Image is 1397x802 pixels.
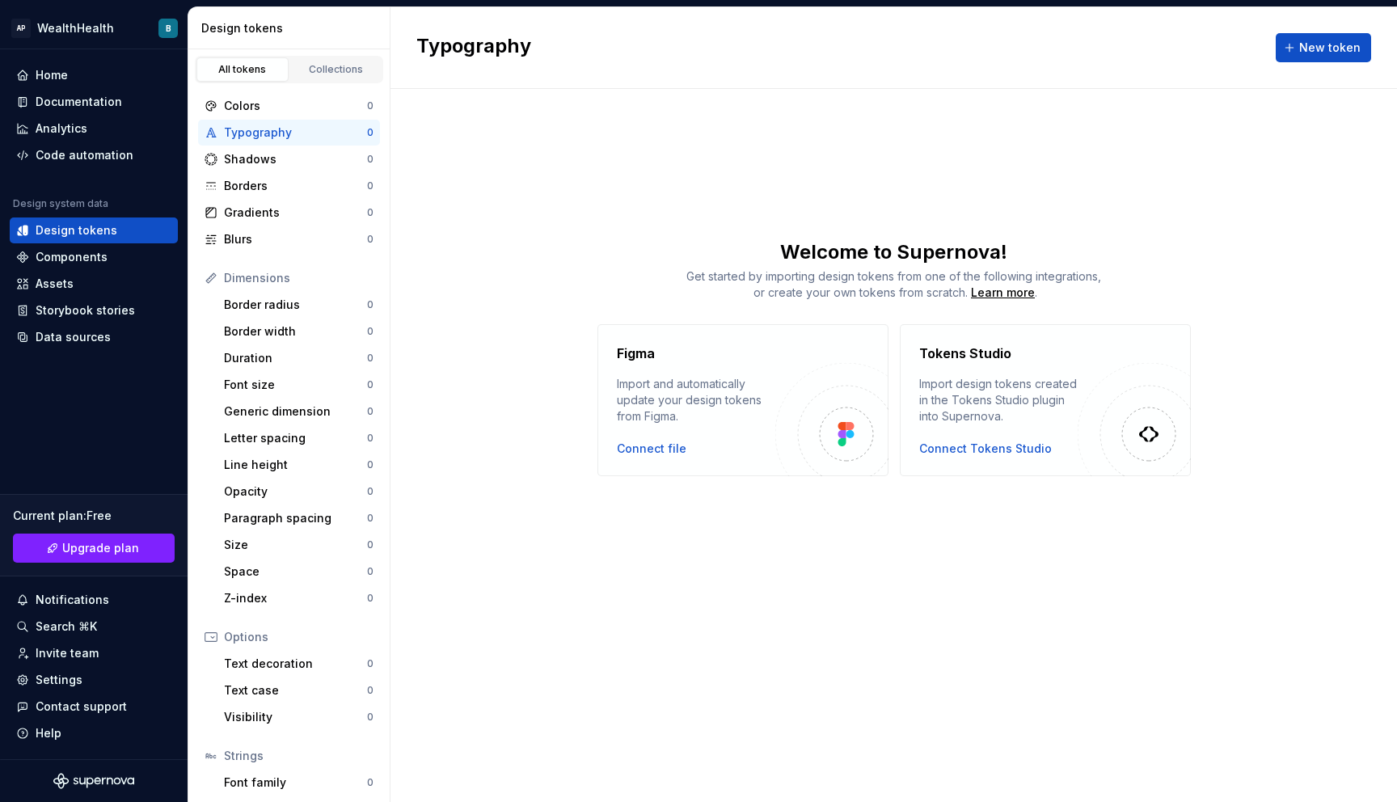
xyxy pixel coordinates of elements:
div: Data sources [36,329,111,345]
a: Invite team [10,640,178,666]
a: Design tokens [10,217,178,243]
div: Current plan : Free [13,508,175,524]
div: Contact support [36,699,127,715]
div: Colors [224,98,367,114]
div: Z-index [224,590,367,606]
a: Paragraph spacing0 [217,505,380,531]
a: Shadows0 [198,146,380,172]
a: Assets [10,271,178,297]
a: Data sources [10,324,178,350]
a: Font family0 [217,770,380,796]
h4: Tokens Studio [919,344,1011,363]
button: Help [10,720,178,746]
h2: Typography [416,33,531,62]
div: 0 [367,485,374,498]
a: Size0 [217,532,380,558]
div: 0 [367,378,374,391]
div: Border radius [224,297,367,313]
div: 0 [367,325,374,338]
div: Components [36,249,108,265]
div: Code automation [36,147,133,163]
div: 0 [367,405,374,418]
div: Letter spacing [224,430,367,446]
div: Generic dimension [224,403,367,420]
div: 0 [367,458,374,471]
a: Z-index0 [217,585,380,611]
div: All tokens [202,63,283,76]
div: Font family [224,775,367,791]
div: 0 [367,99,374,112]
div: Font size [224,377,367,393]
div: 0 [367,565,374,578]
a: Storybook stories [10,298,178,323]
div: 0 [367,538,374,551]
button: Notifications [10,587,178,613]
a: Opacity0 [217,479,380,504]
a: Font size0 [217,372,380,398]
a: Border width0 [217,319,380,344]
a: Text decoration0 [217,651,380,677]
div: 0 [367,711,374,724]
div: Options [224,629,374,645]
div: AP [11,19,31,38]
button: Connect file [617,441,686,457]
div: Notifications [36,592,109,608]
a: Letter spacing0 [217,425,380,451]
div: Size [224,537,367,553]
a: Upgrade plan [13,534,175,563]
button: Search ⌘K [10,614,178,639]
div: Space [224,564,367,580]
a: Learn more [971,285,1035,301]
svg: Supernova Logo [53,773,134,789]
div: Analytics [36,120,87,137]
div: 0 [367,684,374,697]
a: Text case0 [217,677,380,703]
div: 0 [367,126,374,139]
a: Documentation [10,89,178,115]
div: 0 [367,298,374,311]
a: Code automation [10,142,178,168]
div: WealthHealth [37,20,114,36]
a: Gradients0 [198,200,380,226]
h4: Figma [617,344,655,363]
div: Import and automatically update your design tokens from Figma. [617,376,775,424]
div: Typography [224,125,367,141]
button: New token [1276,33,1371,62]
div: Opacity [224,483,367,500]
button: APWealthHealthB [3,11,184,45]
div: Design tokens [201,20,383,36]
div: 0 [367,179,374,192]
button: Connect Tokens Studio [919,441,1052,457]
div: Dimensions [224,270,374,286]
a: Settings [10,667,178,693]
div: Welcome to Supernova! [390,239,1397,265]
div: Assets [36,276,74,292]
div: 0 [367,512,374,525]
div: Borders [224,178,367,194]
div: Help [36,725,61,741]
div: 0 [367,352,374,365]
div: Duration [224,350,367,366]
div: Settings [36,672,82,688]
div: Search ⌘K [36,618,97,635]
a: Home [10,62,178,88]
div: Design tokens [36,222,117,238]
div: Documentation [36,94,122,110]
a: Analytics [10,116,178,141]
a: Borders0 [198,173,380,199]
div: Gradients [224,205,367,221]
a: Blurs0 [198,226,380,252]
div: Collections [296,63,377,76]
div: Border width [224,323,367,340]
div: Line height [224,457,367,473]
div: 0 [367,776,374,789]
div: 0 [367,206,374,219]
div: Visibility [224,709,367,725]
div: Storybook stories [36,302,135,319]
span: New token [1299,40,1361,56]
a: Line height0 [217,452,380,478]
a: Duration0 [217,345,380,371]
